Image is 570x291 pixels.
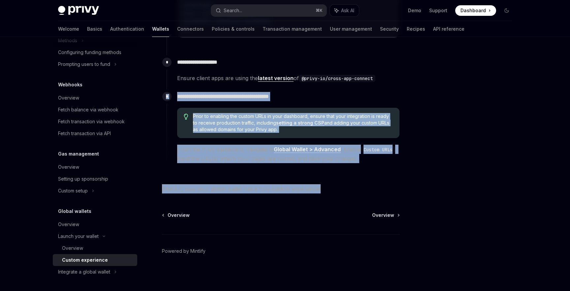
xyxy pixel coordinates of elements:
[501,5,512,16] button: Toggle dark mode
[58,81,82,89] h5: Webhooks
[53,254,137,266] a: Custom experience
[110,21,144,37] a: Authentication
[53,242,137,254] a: Overview
[429,7,447,14] a: Support
[193,113,393,133] span: Prior to enabling the custom URLs in your dashboard, ensure that your integration is ready to rec...
[53,218,137,230] a: Overview
[53,46,137,58] a: Configuring funding methods
[58,150,99,158] h5: Gas management
[224,7,242,15] div: Search...
[62,244,83,252] div: Overview
[58,175,108,183] div: Setting up sponsorship
[274,146,341,153] a: Global Wallet > Advanced
[316,8,323,13] span: ⌘ K
[212,21,255,37] a: Policies & controls
[53,161,137,173] a: Overview
[455,5,496,16] a: Dashboard
[53,104,137,116] a: Fetch balance via webhook
[53,128,137,139] a: Fetch transaction via API
[372,212,394,218] span: Overview
[184,114,188,120] svg: Tip
[361,146,395,153] code: Custom URLs
[341,7,354,14] span: Ask AI
[211,5,327,16] button: Search...⌘K
[263,21,322,37] a: Transaction management
[53,116,137,128] a: Fetch transaction via webhook
[152,21,169,37] a: Wallets
[258,75,294,82] a: latest version
[87,21,102,37] a: Basics
[53,92,137,104] a: Overview
[58,187,88,195] div: Custom setup
[58,21,79,37] a: Welcome
[58,6,99,15] img: dark logo
[58,130,111,137] div: Fetch transaction via API
[330,5,359,16] button: Ask AI
[58,60,110,68] div: Prompting users to fund
[177,145,399,163] span: From the Privy dashboard, navigate to . Enable , input the URL(s) where your pages are hosted, an...
[162,248,206,254] a: Powered by Mintlify
[276,120,324,126] a: setting a strong CSP
[58,118,125,126] div: Fetch transaction via webhook
[372,212,399,218] a: Overview
[58,232,99,240] div: Launch your wallet
[58,94,79,102] div: Overview
[177,21,204,37] a: Connectors
[162,184,400,193] span: That’s it, now your global wallet has a fully custom experience!
[168,212,190,218] span: Overview
[58,268,110,276] div: Integrate a global wallet
[58,207,91,215] h5: Global wallets
[58,48,121,56] div: Configuring funding methods
[407,21,425,37] a: Recipes
[433,21,464,37] a: API reference
[177,73,399,83] span: Ensure client apps are using the of
[58,106,118,114] div: Fetch balance via webhook
[460,7,486,14] span: Dashboard
[53,173,137,185] a: Setting up sponsorship
[62,256,108,264] div: Custom experience
[163,212,190,218] a: Overview
[58,220,79,228] div: Overview
[330,21,372,37] a: User management
[380,21,399,37] a: Security
[408,7,421,14] a: Demo
[299,75,375,82] code: @privy-io/cross-app-connect
[58,163,79,171] div: Overview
